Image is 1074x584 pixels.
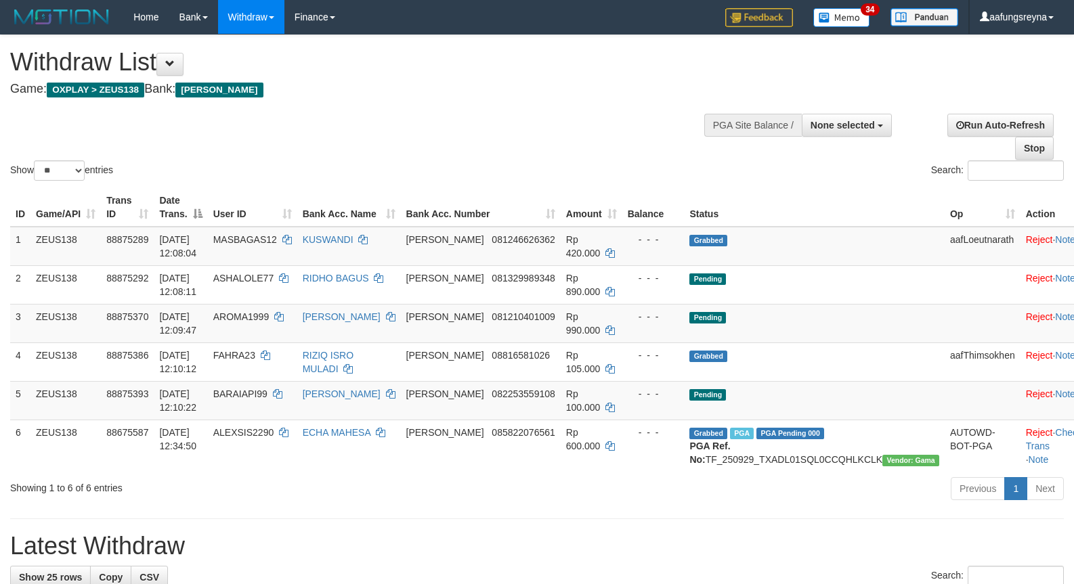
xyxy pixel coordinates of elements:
[297,188,401,227] th: Bank Acc. Name: activate to sort column ascending
[492,427,555,438] span: Copy 085822076561 to clipboard
[30,188,101,227] th: Game/API: activate to sort column ascending
[756,428,824,439] span: PGA Pending
[19,572,82,583] span: Show 25 rows
[1004,477,1027,500] a: 1
[303,273,369,284] a: RIDHO BAGUS
[945,188,1021,227] th: Op: activate to sort column ascending
[10,160,113,181] label: Show entries
[406,273,484,284] span: [PERSON_NAME]
[303,311,381,322] a: [PERSON_NAME]
[1026,234,1053,245] a: Reject
[492,234,555,245] span: Copy 081246626362 to clipboard
[813,8,870,27] img: Button%20Memo.svg
[303,388,381,399] a: [PERSON_NAME]
[945,227,1021,266] td: aafLoeutnarath
[106,311,148,322] span: 88875370
[931,160,1064,181] label: Search:
[106,234,148,245] span: 88875289
[1026,350,1053,361] a: Reject
[968,160,1064,181] input: Search:
[47,83,144,97] span: OXPLAY > ZEUS138
[628,349,679,362] div: - - -
[159,350,196,374] span: [DATE] 12:10:12
[811,120,875,131] span: None selected
[566,234,601,259] span: Rp 420.000
[101,188,154,227] th: Trans ID: activate to sort column ascending
[725,8,793,27] img: Feedback.jpg
[10,533,1064,560] h1: Latest Withdraw
[684,188,945,227] th: Status
[945,342,1021,381] td: aafThimsokhen
[566,427,601,451] span: Rp 600.000
[406,311,484,322] span: [PERSON_NAME]
[213,273,274,284] span: ASHALOLE77
[566,273,601,297] span: Rp 890.000
[1026,388,1053,399] a: Reject
[566,350,601,374] span: Rp 105.000
[689,312,726,323] span: Pending
[689,441,730,465] b: PGA Ref. No:
[106,350,148,361] span: 88875386
[10,49,702,76] h1: Withdraw List
[401,188,561,227] th: Bank Acc. Number: activate to sort column ascending
[30,342,101,381] td: ZEUS138
[628,233,679,246] div: - - -
[213,427,274,438] span: ALEXSIS2290
[106,427,148,438] span: 88675587
[159,311,196,336] span: [DATE] 12:09:47
[628,271,679,285] div: - - -
[628,310,679,323] div: - - -
[802,114,892,137] button: None selected
[303,234,353,245] a: KUSWANDI
[882,455,939,466] span: Vendor URL: https://trx31.1velocity.biz
[730,428,754,439] span: Marked by aafpengsreynich
[492,311,555,322] span: Copy 081210401009 to clipboard
[406,234,484,245] span: [PERSON_NAME]
[10,381,30,420] td: 5
[159,273,196,297] span: [DATE] 12:08:11
[704,114,802,137] div: PGA Site Balance /
[947,114,1054,137] a: Run Auto-Refresh
[1026,427,1053,438] a: Reject
[1026,311,1053,322] a: Reject
[10,420,30,472] td: 6
[689,428,727,439] span: Grabbed
[689,389,726,401] span: Pending
[628,387,679,401] div: - - -
[406,388,484,399] span: [PERSON_NAME]
[30,265,101,304] td: ZEUS138
[492,350,550,361] span: Copy 08816581026 to clipboard
[213,311,269,322] span: AROMA1999
[406,350,484,361] span: [PERSON_NAME]
[10,342,30,381] td: 4
[30,304,101,342] td: ZEUS138
[10,304,30,342] td: 3
[684,420,945,472] td: TF_250929_TXADL01SQL0CCQHLKCLK
[159,427,196,451] span: [DATE] 12:34:50
[689,235,727,246] span: Grabbed
[1026,273,1053,284] a: Reject
[1029,454,1049,465] a: Note
[951,477,1005,500] a: Previous
[10,7,113,27] img: MOTION_logo.png
[139,572,159,583] span: CSV
[213,350,255,361] span: FAHRA23
[861,3,879,16] span: 34
[492,273,555,284] span: Copy 081329989348 to clipboard
[30,381,101,420] td: ZEUS138
[622,188,685,227] th: Balance
[154,188,207,227] th: Date Trans.: activate to sort column descending
[628,426,679,439] div: - - -
[208,188,297,227] th: User ID: activate to sort column ascending
[689,273,726,285] span: Pending
[34,160,85,181] select: Showentries
[159,388,196,413] span: [DATE] 12:10:22
[10,265,30,304] td: 2
[406,427,484,438] span: [PERSON_NAME]
[106,273,148,284] span: 88875292
[30,227,101,266] td: ZEUS138
[1027,477,1064,500] a: Next
[492,388,555,399] span: Copy 082253559108 to clipboard
[303,350,353,374] a: RIZIQ ISRO MULADI
[175,83,263,97] span: [PERSON_NAME]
